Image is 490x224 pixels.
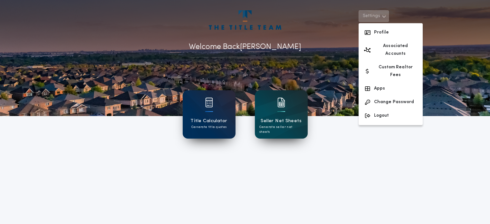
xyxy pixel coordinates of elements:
[359,61,423,82] button: Custom Realtor Fees
[359,26,423,39] button: Profile
[261,117,302,125] h1: Seller Net Sheets
[189,41,301,53] p: Welcome Back [PERSON_NAME]
[209,10,281,30] img: account-logo
[205,98,213,107] img: card icon
[359,109,423,122] button: Logout
[255,90,308,139] a: card iconSeller Net SheetsGenerate seller net sheets
[359,23,423,125] div: Settings
[191,125,226,130] p: Generate title quotes
[259,125,303,134] p: Generate seller net sheets
[190,117,227,125] h1: Title Calculator
[359,95,423,109] button: Change Password
[277,98,285,107] img: card icon
[183,90,235,139] a: card iconTitle CalculatorGenerate title quotes
[359,39,423,61] button: Associated Accounts
[359,10,389,22] button: Settings
[359,82,423,95] button: Apps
